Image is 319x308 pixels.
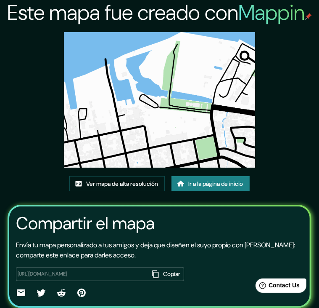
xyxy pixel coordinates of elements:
[64,32,255,168] img: created-map
[244,275,310,299] iframe: Help widget launcher
[171,176,250,192] a: Ir a la página de inicio
[305,13,312,20] img: mappin-pin
[163,269,180,279] font: Copiar
[16,240,303,260] p: Envía tu mapa personalizado a tus amigos y deja que diseñen el suyo propio con [PERSON_NAME]: com...
[149,267,184,281] button: Copiar
[86,179,158,189] font: Ver mapa de alta resolución
[69,176,165,192] a: Ver mapa de alta resolución
[188,179,243,189] font: Ir a la página de inicio
[16,213,155,233] h3: Compartir el mapa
